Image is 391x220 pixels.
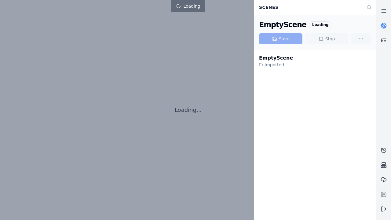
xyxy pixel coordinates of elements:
div: Imported [259,62,293,68]
div: Loading [309,21,332,28]
span: Loading [183,3,200,9]
div: EmptyScene [259,54,293,62]
div: Scenes [255,2,363,13]
div: EmptyScene [259,20,306,30]
p: Loading... [175,106,202,114]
